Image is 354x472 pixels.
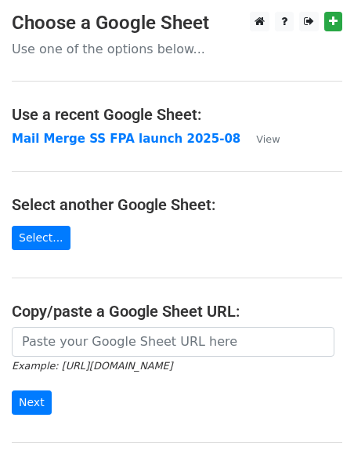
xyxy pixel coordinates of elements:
small: View [256,133,280,145]
p: Use one of the options below... [12,41,342,57]
h4: Copy/paste a Google Sheet URL: [12,302,342,321]
h4: Use a recent Google Sheet: [12,105,342,124]
h4: Select another Google Sheet: [12,195,342,214]
small: Example: [URL][DOMAIN_NAME] [12,360,172,372]
h3: Choose a Google Sheet [12,12,342,34]
a: Mail Merge SS FPA launch 2025-08 [12,132,240,146]
input: Paste your Google Sheet URL here [12,327,334,357]
input: Next [12,390,52,415]
a: Select... [12,226,70,250]
a: View [240,132,280,146]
